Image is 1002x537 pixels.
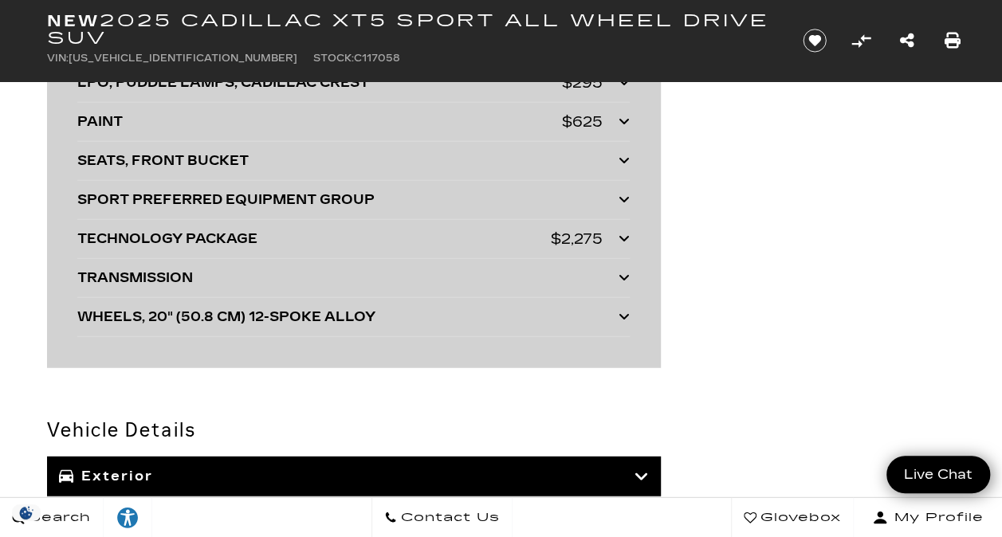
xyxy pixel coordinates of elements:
[886,456,990,493] a: Live Chat
[77,150,619,172] div: SEATS, FRONT BUCKET
[8,504,45,521] img: Opt-Out Icon
[313,53,354,64] span: Stock:
[562,111,603,133] div: $625
[945,29,961,52] a: Print this New 2025 Cadillac XT5 Sport All Wheel Drive SUV
[104,505,151,529] div: Explore your accessibility options
[896,465,980,484] span: Live Chat
[397,506,500,528] span: Contact Us
[849,29,873,53] button: Compare Vehicle
[562,72,603,94] div: $295
[899,29,914,52] a: Share this New 2025 Cadillac XT5 Sport All Wheel Drive SUV
[551,228,603,250] div: $2,275
[354,53,400,64] span: C117058
[888,506,984,528] span: My Profile
[47,416,661,445] h2: Vehicle Details
[69,53,297,64] span: [US_VEHICLE_IDENTIFICATION_NUMBER]
[25,506,91,528] span: Search
[77,111,562,133] div: PAINT
[47,11,100,30] strong: New
[797,28,832,53] button: Save vehicle
[47,12,776,47] h1: 2025 Cadillac XT5 Sport All Wheel Drive SUV
[77,72,562,94] div: LPO, PUDDLE LAMPS, CADILLAC CREST
[104,497,152,537] a: Explore your accessibility options
[77,306,619,328] div: WHEELS, 20" (50.8 CM) 12-SPOKE ALLOY
[77,228,551,250] div: TECHNOLOGY PACKAGE
[77,189,619,211] div: SPORT PREFERRED EQUIPMENT GROUP
[77,267,619,289] div: TRANSMISSION
[854,497,1002,537] button: Open user profile menu
[756,506,841,528] span: Glovebox
[47,53,69,64] span: VIN:
[59,468,635,484] h3: Exterior
[731,497,854,537] a: Glovebox
[371,497,513,537] a: Contact Us
[8,504,45,521] section: Click to Open Cookie Consent Modal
